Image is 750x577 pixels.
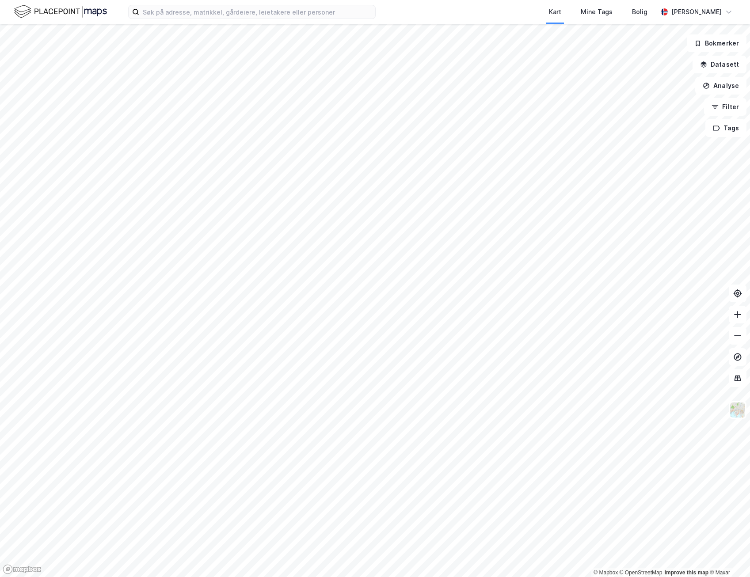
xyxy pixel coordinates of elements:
[581,7,613,17] div: Mine Tags
[705,119,746,137] button: Tags
[693,56,746,73] button: Datasett
[687,34,746,52] button: Bokmerker
[620,569,662,576] a: OpenStreetMap
[3,564,42,574] a: Mapbox homepage
[729,402,746,418] img: Z
[704,98,746,116] button: Filter
[632,7,647,17] div: Bolig
[139,5,375,19] input: Søk på adresse, matrikkel, gårdeiere, leietakere eller personer
[706,535,750,577] iframe: Chat Widget
[665,569,708,576] a: Improve this map
[14,4,107,19] img: logo.f888ab2527a4732fd821a326f86c7f29.svg
[695,77,746,95] button: Analyse
[671,7,722,17] div: [PERSON_NAME]
[549,7,561,17] div: Kart
[706,535,750,577] div: Kontrollprogram for chat
[594,569,618,576] a: Mapbox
